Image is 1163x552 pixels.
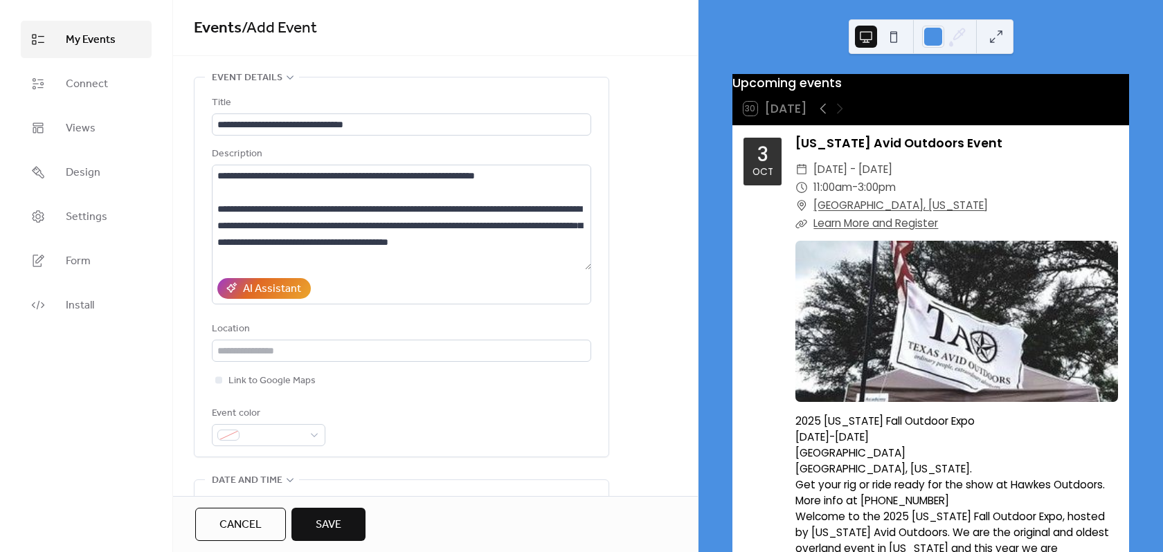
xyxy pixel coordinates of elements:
button: AI Assistant [217,278,311,299]
span: Date and time [212,472,282,489]
span: Link to Google Maps [228,373,316,389]
div: Description [212,146,588,163]
div: ​ [795,196,808,214]
a: Views [21,109,152,147]
button: Save [291,508,366,541]
a: Connect [21,65,152,102]
a: [GEOGRAPHIC_DATA], [US_STATE] [813,196,988,214]
a: Settings [21,198,152,235]
span: Views [66,120,96,137]
a: Learn More and Register [813,216,938,230]
span: Settings [66,209,107,226]
a: Form [21,242,152,279]
a: [US_STATE] Avid Outdoors Event [795,135,1002,151]
span: Install [66,297,94,314]
span: Form [66,253,91,270]
a: Design [21,154,152,191]
span: Save [316,517,341,533]
div: ​ [795,214,808,232]
div: Oct [752,167,773,177]
div: Title [212,95,588,111]
div: Upcoming events [732,74,1129,92]
span: - [852,178,858,196]
span: Event details [212,70,282,86]
a: Install [21,286,152,324]
div: 3 [757,145,768,165]
div: ​ [795,178,808,196]
button: Cancel [195,508,286,541]
span: Cancel [219,517,262,533]
div: Event color [212,405,323,422]
div: ​ [795,160,808,178]
span: 11:00am [813,178,852,196]
span: / Add Event [242,13,317,44]
a: My Events [21,21,152,58]
div: AI Assistant [243,281,301,297]
div: Location [212,321,588,338]
span: [DATE] - [DATE] [813,160,892,178]
span: My Events [66,32,116,48]
span: 3:00pm [858,178,896,196]
span: Design [66,165,100,181]
a: Events [194,13,242,44]
span: Connect [66,76,108,93]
